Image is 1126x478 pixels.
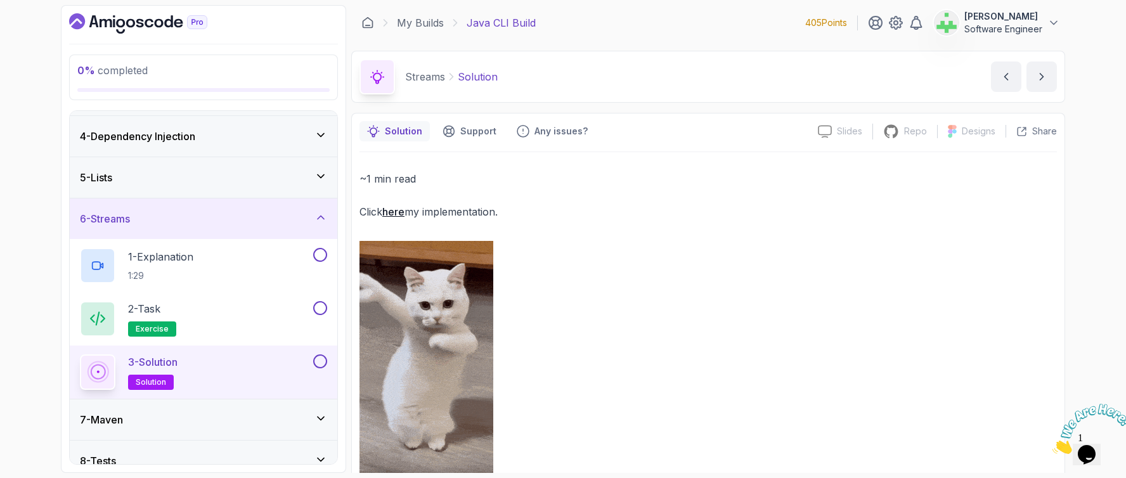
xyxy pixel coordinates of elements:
button: previous content [991,61,1021,92]
button: 4-Dependency Injection [70,116,337,157]
button: Support button [435,121,504,141]
p: 2 - Task [128,301,160,316]
h3: 8 - Tests [80,453,116,468]
img: user profile image [935,11,959,35]
p: Support [460,125,496,138]
p: 1 - Explanation [128,249,193,264]
span: 0 % [77,64,95,77]
h3: 6 - Streams [80,211,130,226]
span: exercise [136,324,169,334]
button: Share [1006,125,1057,138]
p: Slides [837,125,862,138]
p: 3 - Solution [128,354,178,370]
p: Solution [385,125,422,138]
button: 3-Solutionsolution [80,354,327,390]
p: Any issues? [534,125,588,138]
img: Chat attention grabber [5,5,84,55]
p: Java CLI Build [467,15,536,30]
h3: 5 - Lists [80,170,112,185]
span: 1 [5,5,10,16]
button: 1-Explanation1:29 [80,248,327,283]
a: My Builds [397,15,444,30]
h3: 4 - Dependency Injection [80,129,195,144]
a: Dashboard [69,13,236,34]
p: [PERSON_NAME] [964,10,1042,23]
p: 1:29 [128,269,193,282]
button: 6-Streams [70,198,337,239]
button: Feedback button [509,121,595,141]
p: Share [1032,125,1057,138]
span: solution [136,377,166,387]
button: user profile image[PERSON_NAME]Software Engineer [934,10,1060,36]
button: next content [1026,61,1057,92]
button: 7-Maven [70,399,337,440]
button: 2-Taskexercise [80,301,327,337]
button: notes button [359,121,430,141]
p: Software Engineer [964,23,1042,36]
p: ~1 min read [359,170,1057,188]
iframe: chat widget [1047,399,1126,459]
p: Streams [405,69,445,84]
a: here [382,205,404,218]
span: completed [77,64,148,77]
p: Solution [458,69,498,84]
p: Repo [904,125,927,138]
h3: 7 - Maven [80,412,123,427]
p: Click my implementation. [359,203,1057,221]
button: 5-Lists [70,157,337,198]
p: 405 Points [805,16,847,29]
img: cat [359,241,493,478]
p: Designs [962,125,995,138]
a: Dashboard [361,16,374,29]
